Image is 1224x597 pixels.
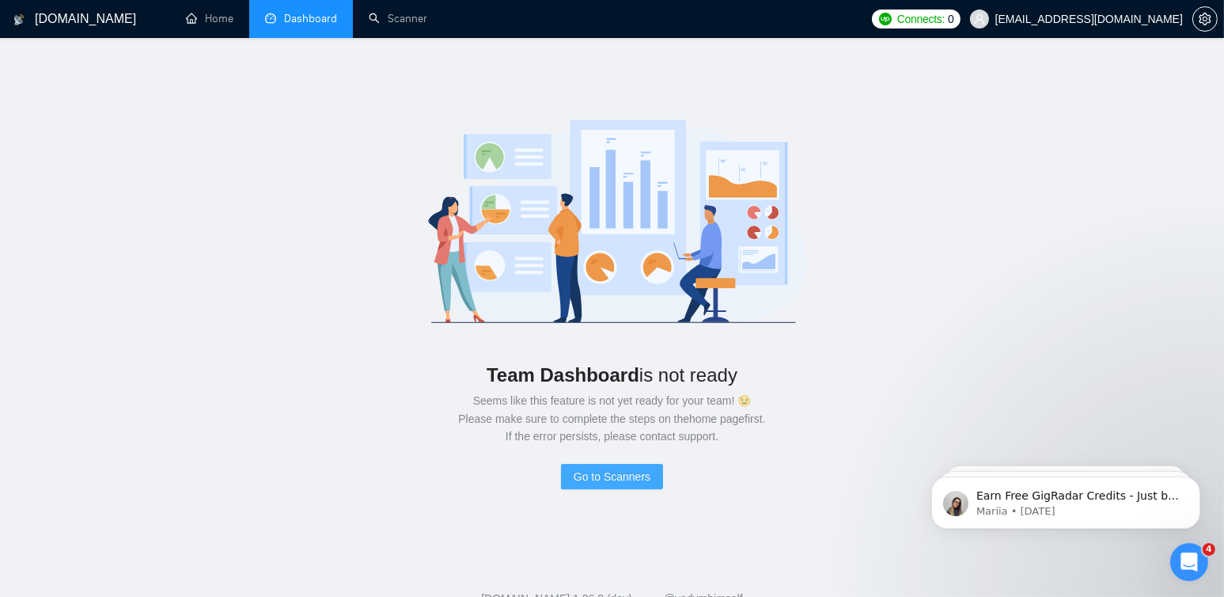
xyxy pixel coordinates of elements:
span: Go to Scanners [574,468,650,485]
button: Go to Scanners [561,464,663,489]
span: user [974,13,985,25]
a: home page [689,413,745,425]
b: Team Dashboard [487,364,639,386]
a: homeHome [186,12,233,25]
span: setting [1193,13,1217,25]
span: 0 [948,10,954,28]
a: searchScanner [369,12,427,25]
iframe: Intercom live chat [1170,543,1208,581]
span: Connects: [897,10,945,28]
div: is not ready [51,358,1173,392]
span: 4 [1203,543,1215,556]
button: setting [1192,6,1218,32]
iframe: Intercom notifications message [908,443,1224,554]
div: Seems like this feature is not yet ready for your team! 😉 Please make sure to complete the steps ... [51,392,1173,445]
a: setting [1192,13,1218,25]
span: Dashboard [284,12,337,25]
img: upwork-logo.png [879,13,892,25]
img: logo [13,7,25,32]
img: logo [387,101,838,339]
span: dashboard [265,13,276,24]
